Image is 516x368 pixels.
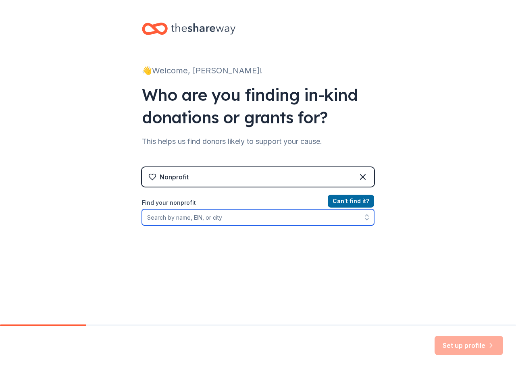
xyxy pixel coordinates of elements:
input: Search by name, EIN, or city [142,209,374,225]
div: This helps us find donors likely to support your cause. [142,135,374,148]
div: Nonprofit [160,172,189,182]
label: Find your nonprofit [142,198,374,208]
div: 👋 Welcome, [PERSON_NAME]! [142,64,374,77]
button: Can't find it? [328,195,374,208]
div: Who are you finding in-kind donations or grants for? [142,83,374,129]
